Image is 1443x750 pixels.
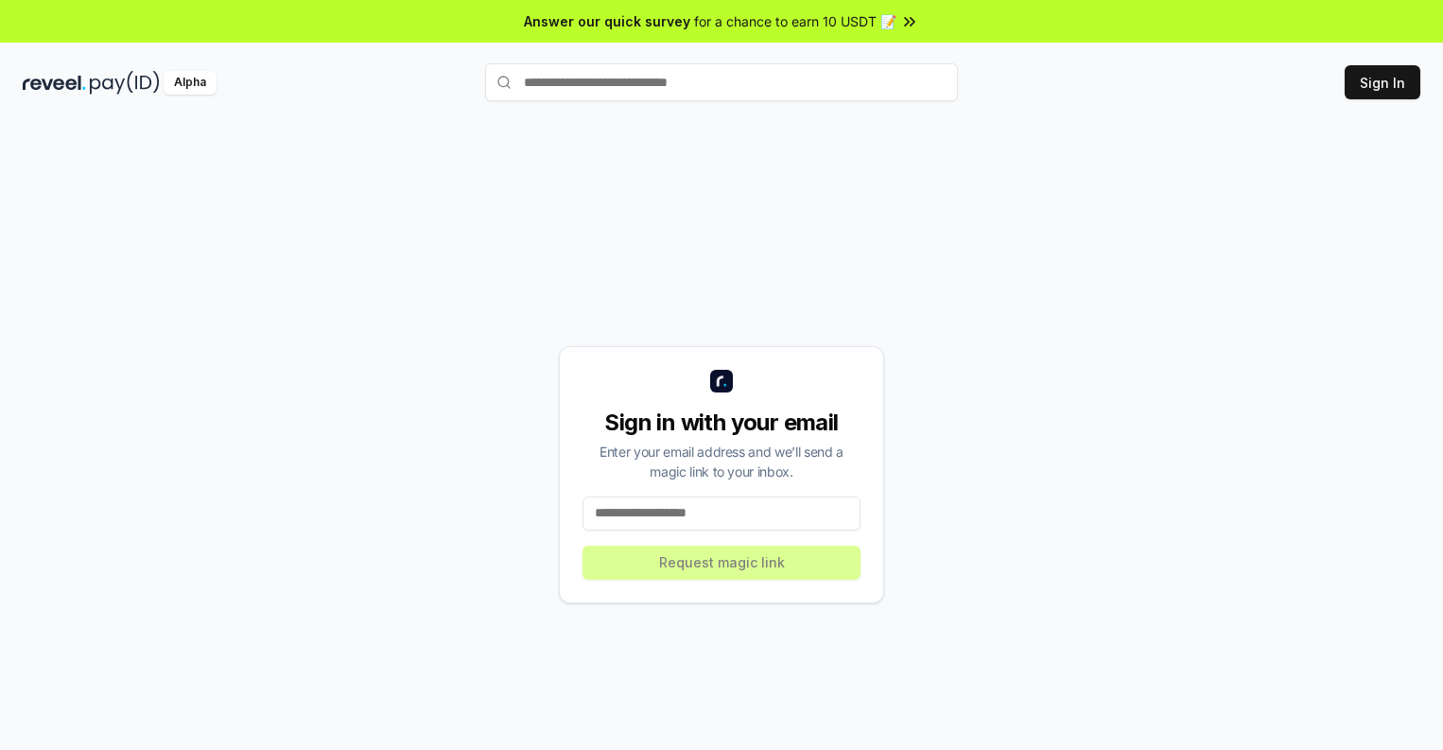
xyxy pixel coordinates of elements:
[582,408,861,438] div: Sign in with your email
[164,71,217,95] div: Alpha
[23,71,86,95] img: reveel_dark
[1345,65,1420,99] button: Sign In
[524,11,690,31] span: Answer our quick survey
[694,11,896,31] span: for a chance to earn 10 USDT 📝
[582,442,861,481] div: Enter your email address and we’ll send a magic link to your inbox.
[710,370,733,392] img: logo_small
[90,71,160,95] img: pay_id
